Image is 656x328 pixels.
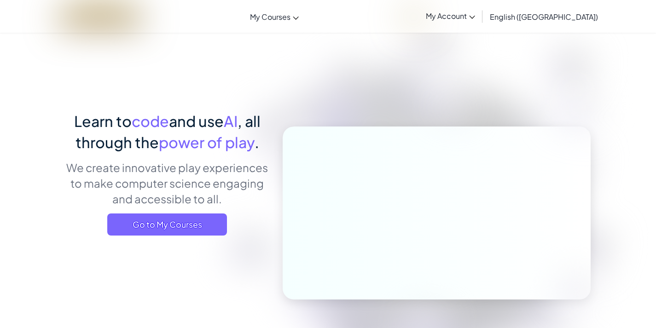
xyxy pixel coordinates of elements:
[490,12,598,22] span: English ([GEOGRAPHIC_DATA])
[169,112,224,130] span: and use
[60,7,141,26] img: CodeCombat logo
[545,256,614,323] img: Overlap cubes
[132,112,169,130] span: code
[406,9,421,24] img: avatar
[401,2,480,31] a: My Account
[245,4,303,29] a: My Courses
[426,11,475,21] span: My Account
[255,133,259,151] span: .
[66,160,269,207] p: We create innovative play experiences to make computer science engaging and accessible to all.
[159,133,255,151] span: power of play
[107,213,227,236] a: Go to My Courses
[422,69,488,137] img: Overlap cubes
[485,4,603,29] a: English ([GEOGRAPHIC_DATA])
[74,112,132,130] span: Learn to
[224,112,238,130] span: AI
[541,69,621,147] img: Overlap cubes
[250,12,290,22] span: My Courses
